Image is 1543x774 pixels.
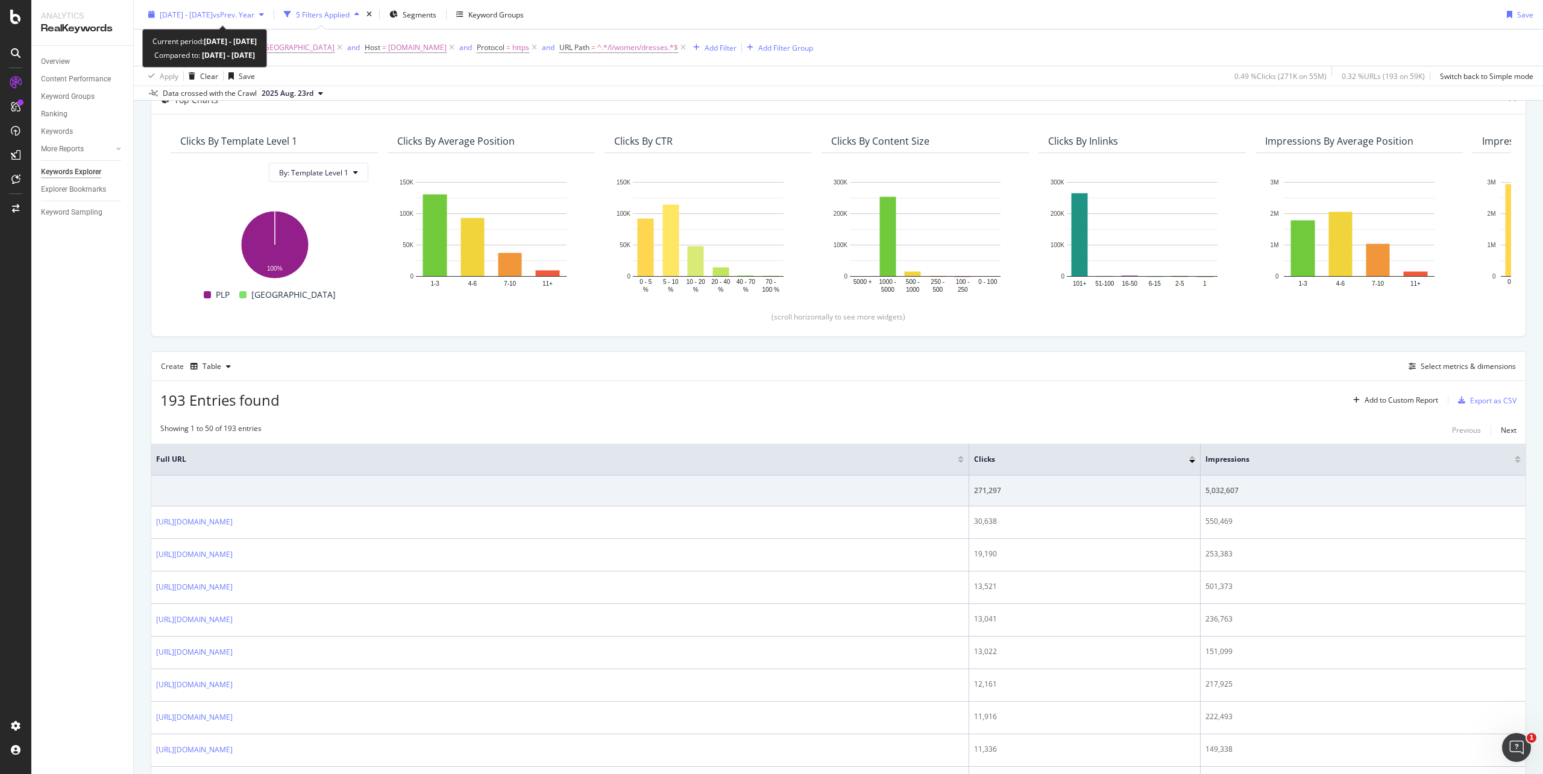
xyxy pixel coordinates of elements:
text: 500 [932,286,943,293]
div: Add Filter Group [758,42,813,52]
text: 0 [1275,273,1279,280]
text: 20 - 40 [711,278,731,285]
div: RealKeywords [41,22,124,36]
div: 19,190 [974,549,1195,559]
b: [DATE] - [DATE] [200,50,255,60]
div: 30,638 [974,516,1195,527]
text: 0 [1492,273,1496,280]
text: 300K [834,179,848,186]
text: 7-10 [1372,280,1384,287]
span: = [506,42,511,52]
b: [DATE] - [DATE] [204,36,257,46]
div: Clicks By Content Size [831,135,929,147]
div: 0.49 % Clicks ( 271K on 55M ) [1234,71,1327,81]
text: 300K [1051,179,1065,186]
button: Table [186,357,236,376]
span: vs Prev. Year [213,9,254,19]
button: By: Template Level 1 [269,163,368,182]
text: 150K [617,179,631,186]
a: Ranking [41,108,125,121]
div: Content Performance [41,73,111,86]
div: Select metrics & dimensions [1421,361,1516,371]
span: Clicks [974,454,1171,465]
div: times [364,8,374,20]
text: 100K [617,210,631,217]
iframe: Intercom live chat [1502,733,1531,762]
span: URL Path [559,42,589,52]
div: Keyword Groups [468,9,524,19]
a: Keywords [41,125,125,138]
div: More Reports [41,143,84,156]
text: % [668,286,673,293]
text: 100 - [956,278,970,285]
div: and [459,42,472,52]
button: Save [224,66,255,86]
div: 253,383 [1205,549,1521,559]
text: 100K [834,242,848,248]
text: 1M [1271,242,1279,248]
button: Segments [385,5,441,24]
div: 222,493 [1205,711,1521,722]
a: [URL][DOMAIN_NAME] [156,646,233,658]
div: Export as CSV [1470,395,1516,406]
div: Previous [1452,425,1481,435]
div: Impressions By Average Position [1265,135,1413,147]
text: 1-3 [430,280,439,287]
button: Previous [1452,423,1481,438]
div: 217,925 [1205,679,1521,690]
text: 0 [844,273,847,280]
span: [DOMAIN_NAME] [388,39,447,56]
button: and [542,42,555,53]
svg: A chart. [1048,176,1236,294]
div: 5,032,607 [1205,485,1521,496]
div: A chart. [1265,176,1453,294]
text: 150K [400,179,414,186]
text: 50K [620,242,630,248]
text: 4-6 [1336,280,1345,287]
text: 5 - 10 [663,278,679,285]
text: 2M [1488,210,1496,217]
a: Explorer Bookmarks [41,183,125,196]
span: ^.*/l/women/dresses.*$ [597,39,678,56]
span: PLP [216,288,230,302]
div: 11,336 [974,744,1195,755]
text: 5000 + [853,278,872,285]
text: 100K [400,210,414,217]
a: [URL][DOMAIN_NAME] [156,744,233,756]
text: 3M [1271,179,1279,186]
span: [GEOGRAPHIC_DATA] [262,39,335,56]
div: Keyword Sampling [41,206,102,219]
span: = [591,42,596,52]
a: [URL][DOMAIN_NAME] [156,516,233,528]
div: and [542,42,555,52]
span: https [512,39,529,56]
text: 2-5 [1175,280,1184,287]
text: 50K [403,242,413,248]
text: 51-100 [1095,280,1114,287]
text: 10 - 20 [687,278,706,285]
text: % [743,286,749,293]
text: 0 - 100 [978,278,998,285]
div: 0.32 % URLs ( 193 on 59K ) [1342,71,1425,81]
div: Showing 1 to 50 of 193 entries [160,423,262,438]
button: Apply [143,66,178,86]
button: Add Filter [688,40,737,55]
div: 501,373 [1205,581,1521,592]
div: 271,297 [974,485,1195,496]
div: 13,022 [974,646,1195,657]
div: 5 Filters Applied [296,9,350,19]
text: 1000 - [879,278,896,285]
a: Keyword Groups [41,90,125,103]
a: More Reports [41,143,113,156]
text: 7-10 [504,280,516,287]
text: % [1511,286,1516,293]
div: Save [1517,9,1533,19]
span: Impressions [1205,454,1497,465]
text: 100% [267,265,283,272]
span: By: Template Level 1 [279,168,348,178]
text: 11+ [542,280,553,287]
text: 3M [1488,179,1496,186]
text: 100 % [762,286,779,293]
div: 149,338 [1205,744,1521,755]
